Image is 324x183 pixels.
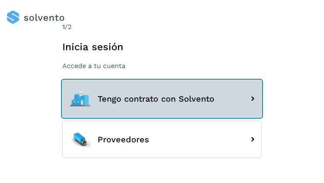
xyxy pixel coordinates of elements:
[62,121,262,158] button: Proveedores
[62,23,65,31] span: 1
[62,22,262,32] div: /2
[98,94,214,103] span: Tengo contrato con Solvento
[62,80,262,117] button: Tengo contrato con Solvento
[62,41,262,53] h1: Inicia sesión
[98,135,149,144] span: Proveedores
[62,62,262,70] p: Accede a tu cuenta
